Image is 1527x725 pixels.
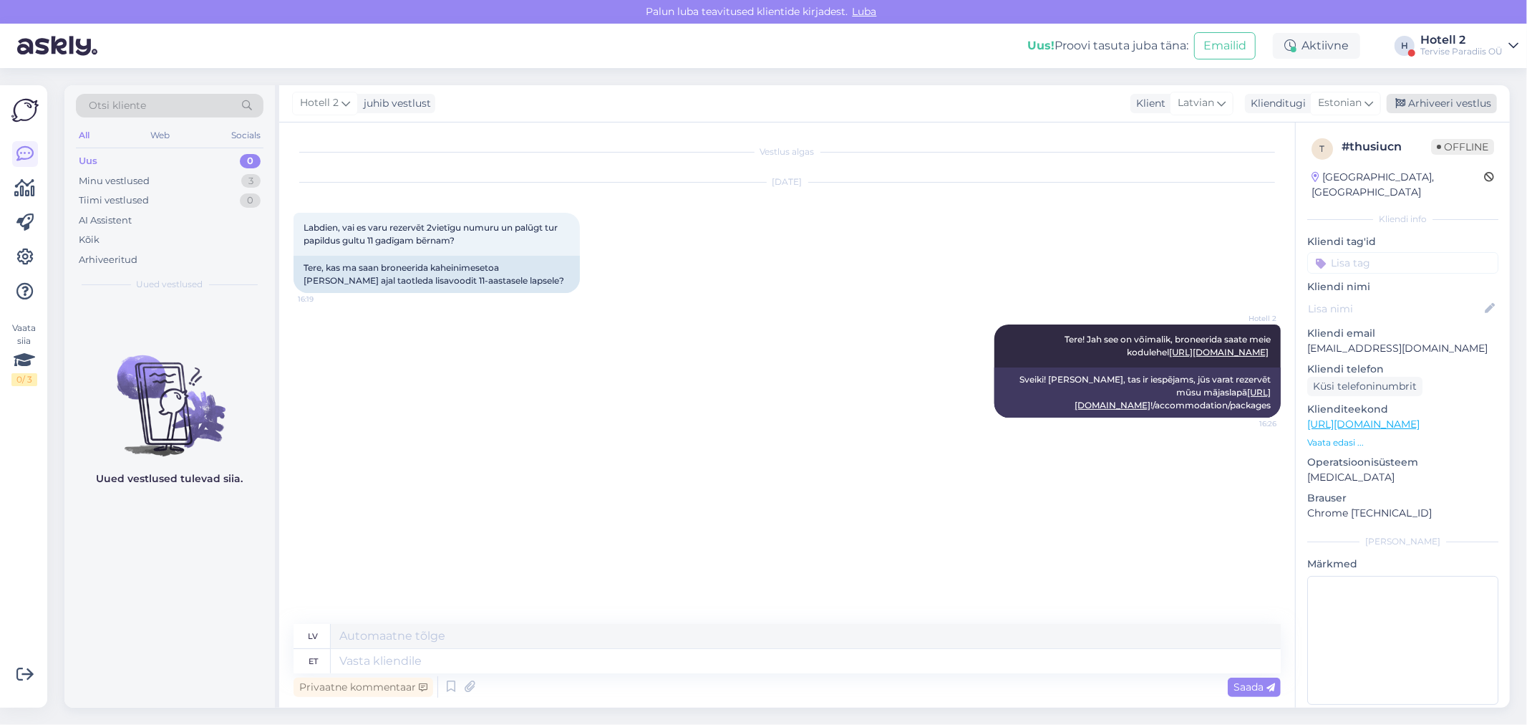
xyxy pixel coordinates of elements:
p: Kliendi nimi [1307,279,1498,294]
p: Klienditeekond [1307,402,1498,417]
p: Kliendi email [1307,326,1498,341]
div: Vaata siia [11,322,37,386]
div: Privaatne kommentaar [294,678,433,697]
div: Sveiki! [PERSON_NAME], tas ir iespējams, jūs varat rezervēt mūsu mājaslapā !/accommodation/packages [994,368,1281,418]
a: [URL][DOMAIN_NAME] [1307,418,1420,431]
div: Minu vestlused [79,174,150,188]
div: Kõik [79,233,100,247]
div: All [76,126,92,145]
a: Hotell 2Tervise Paradiis OÜ [1420,34,1518,57]
p: Operatsioonisüsteem [1307,455,1498,470]
span: Labdien, vai es varu rezervēt 2vietīgu numuru un palūgt tur papildus gultu 11 gadīgam bērnam? [304,222,560,246]
span: Saada [1233,681,1275,693]
div: Arhiveeritud [79,253,137,267]
div: Aktiivne [1273,33,1360,59]
div: Tere, kas ma saan broneerida kaheinimesetoa [PERSON_NAME] ajal taotleda lisavoodit 11-aastasele l... [294,256,580,293]
div: Klienditugi [1245,96,1306,111]
p: Chrome [TECHNICAL_ID] [1307,506,1498,521]
span: Hotell 2 [1223,313,1276,324]
div: 0 [240,154,261,168]
p: [MEDICAL_DATA] [1307,470,1498,485]
img: No chats [64,330,275,458]
div: Tervise Paradiis OÜ [1420,46,1503,57]
div: [DATE] [294,176,1281,188]
div: H [1395,36,1415,56]
span: t [1320,143,1325,154]
span: Otsi kliente [89,98,146,113]
div: juhib vestlust [358,96,431,111]
div: Arhiveeri vestlus [1387,94,1497,113]
span: Hotell 2 [300,95,339,111]
div: AI Assistent [79,213,132,228]
div: 3 [241,174,261,188]
div: Klient [1130,96,1165,111]
button: Emailid [1194,32,1256,59]
span: 16:26 [1223,418,1276,429]
b: Uus! [1027,39,1055,52]
span: Latvian [1178,95,1214,111]
span: Tere! Jah see on võimalik, broneerida saate meie kodulehel [1065,334,1273,357]
div: Proovi tasuta juba täna: [1027,37,1188,54]
div: Web [148,126,173,145]
div: 0 / 3 [11,373,37,386]
p: Kliendi tag'id [1307,234,1498,249]
p: [EMAIL_ADDRESS][DOMAIN_NAME] [1307,341,1498,356]
div: Hotell 2 [1420,34,1503,46]
div: [PERSON_NAME] [1307,535,1498,548]
div: [GEOGRAPHIC_DATA], [GEOGRAPHIC_DATA] [1312,170,1484,200]
span: Offline [1431,139,1494,155]
span: 16:19 [298,294,352,304]
div: Kliendi info [1307,213,1498,226]
div: et [309,649,318,673]
div: lv [309,624,319,648]
span: Luba [848,5,881,18]
div: 0 [240,193,261,208]
p: Vaata edasi ... [1307,436,1498,449]
p: Märkmed [1307,557,1498,572]
div: Küsi telefoninumbrit [1307,377,1422,396]
span: Uued vestlused [137,278,203,291]
div: Socials [228,126,263,145]
a: [URL][DOMAIN_NAME] [1169,347,1269,357]
input: Lisa tag [1307,252,1498,274]
div: Tiimi vestlused [79,193,149,208]
p: Brauser [1307,491,1498,506]
div: Uus [79,154,97,168]
span: Estonian [1318,95,1362,111]
p: Uued vestlused tulevad siia. [97,471,243,486]
div: # thusiucn [1342,138,1431,155]
p: Kliendi telefon [1307,362,1498,377]
div: Vestlus algas [294,145,1281,158]
img: Askly Logo [11,97,39,124]
input: Lisa nimi [1308,301,1482,317]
